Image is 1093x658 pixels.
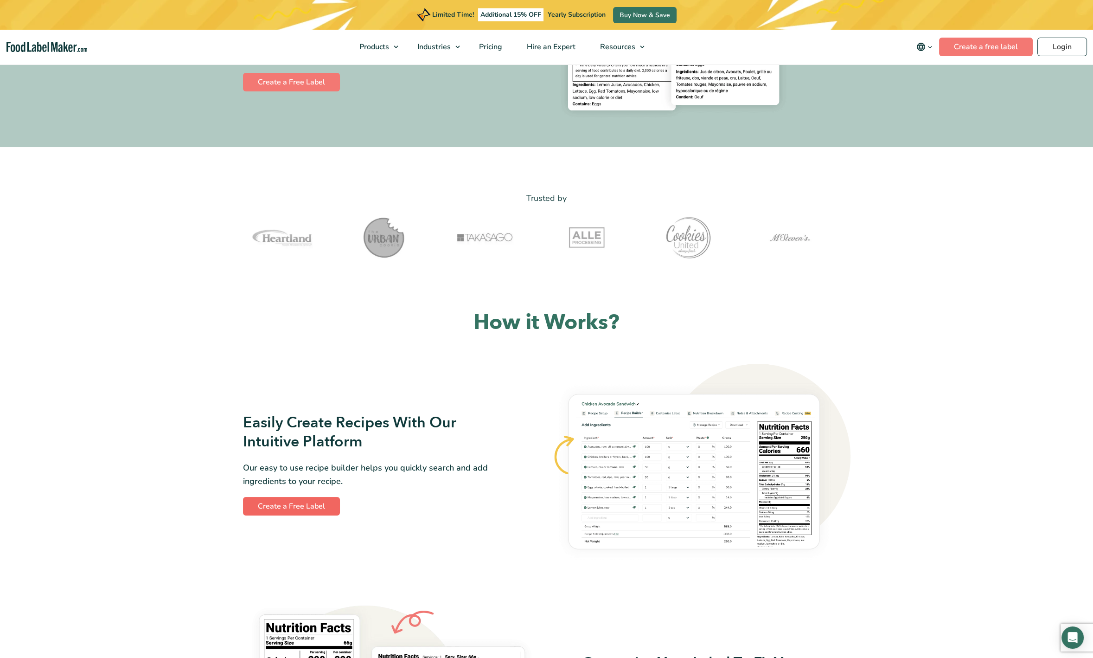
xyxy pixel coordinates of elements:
[524,42,576,52] span: Hire an Expert
[243,309,850,336] h2: How it Works?
[467,30,512,64] a: Pricing
[478,8,543,21] span: Additional 15% OFF
[613,7,677,23] a: Buy Now & Save
[476,42,503,52] span: Pricing
[588,30,649,64] a: Resources
[432,10,474,19] span: Limited Time!
[405,30,465,64] a: Industries
[1037,38,1087,56] a: Login
[347,30,403,64] a: Products
[243,413,511,452] h3: Easily Create Recipes With Our Intuitive Platform
[1061,626,1084,649] div: Open Intercom Messenger
[243,73,340,91] a: Create a Free Label
[415,42,452,52] span: Industries
[548,10,606,19] span: Yearly Subscription
[243,192,850,205] p: Trusted by
[243,461,511,488] p: Our easy to use recipe builder helps you quickly search and add ingredients to your recipe.
[515,30,586,64] a: Hire an Expert
[243,497,340,516] a: Create a Free Label
[357,42,390,52] span: Products
[597,42,636,52] span: Resources
[939,38,1033,56] a: Create a free label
